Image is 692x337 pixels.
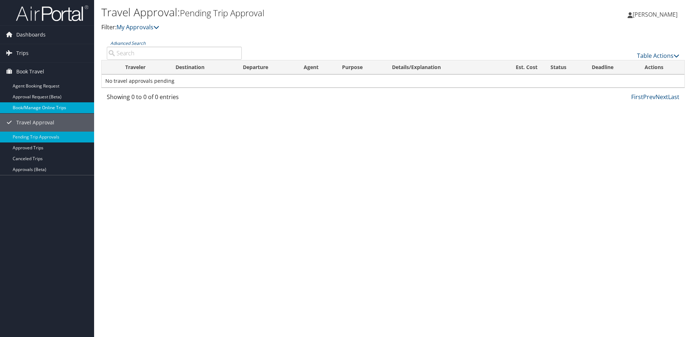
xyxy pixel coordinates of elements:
[633,10,678,18] span: [PERSON_NAME]
[101,5,490,20] h1: Travel Approval:
[638,60,684,74] th: Actions
[631,93,643,101] a: First
[16,63,44,81] span: Book Travel
[236,60,297,74] th: Departure: activate to sort column ascending
[628,4,685,25] a: [PERSON_NAME]
[117,23,159,31] a: My Approvals
[668,93,679,101] a: Last
[336,60,385,74] th: Purpose
[16,26,46,44] span: Dashboards
[16,44,29,62] span: Trips
[493,60,544,74] th: Est. Cost: activate to sort column ascending
[180,7,264,19] small: Pending Trip Approval
[385,60,493,74] th: Details/Explanation
[119,60,169,74] th: Traveler: activate to sort column ascending
[102,74,684,88] td: No travel approvals pending
[655,93,668,101] a: Next
[101,23,490,32] p: Filter:
[585,60,638,74] th: Deadline: activate to sort column descending
[107,93,242,105] div: Showing 0 to 0 of 0 entries
[637,52,679,60] a: Table Actions
[16,114,54,132] span: Travel Approval
[643,93,655,101] a: Prev
[110,40,145,46] a: Advanced Search
[297,60,336,74] th: Agent
[544,60,585,74] th: Status: activate to sort column ascending
[107,47,242,60] input: Advanced Search
[16,5,88,22] img: airportal-logo.png
[169,60,236,74] th: Destination: activate to sort column ascending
